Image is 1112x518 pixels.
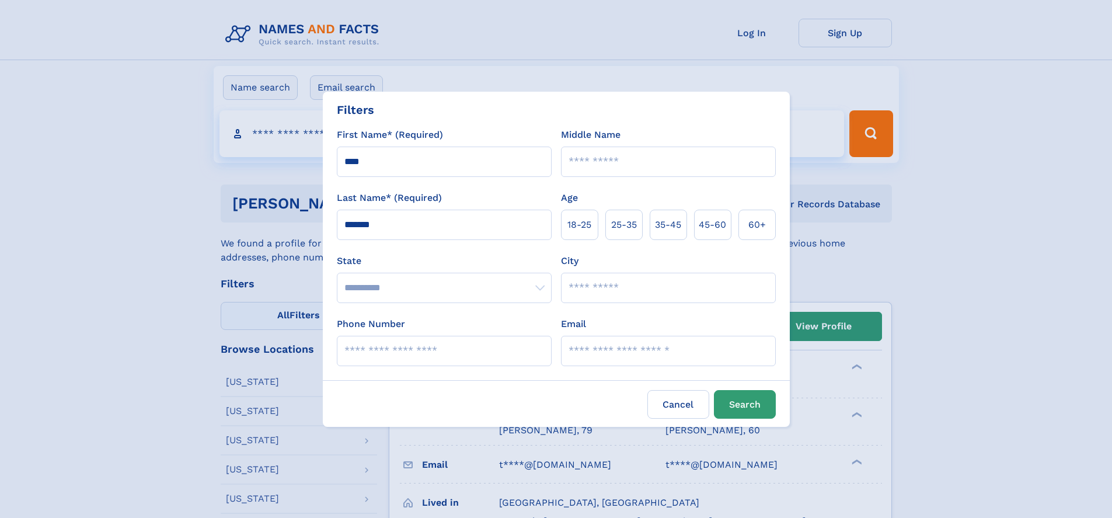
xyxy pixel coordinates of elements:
[337,254,552,268] label: State
[337,317,405,331] label: Phone Number
[611,218,637,232] span: 25‑35
[561,254,578,268] label: City
[714,390,776,419] button: Search
[561,317,586,331] label: Email
[699,218,726,232] span: 45‑60
[567,218,591,232] span: 18‑25
[561,191,578,205] label: Age
[655,218,681,232] span: 35‑45
[337,101,374,119] div: Filters
[647,390,709,419] label: Cancel
[337,191,442,205] label: Last Name* (Required)
[337,128,443,142] label: First Name* (Required)
[748,218,766,232] span: 60+
[561,128,621,142] label: Middle Name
